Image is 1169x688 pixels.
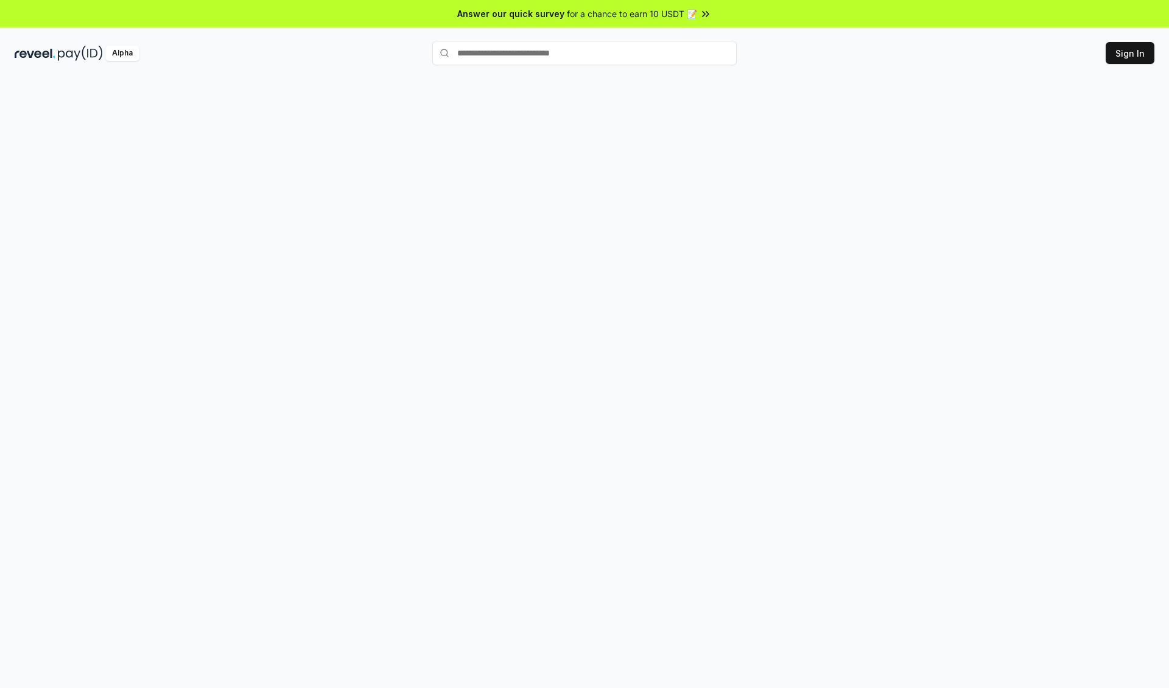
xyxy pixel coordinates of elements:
img: pay_id [58,46,103,61]
button: Sign In [1106,42,1154,64]
div: Alpha [105,46,139,61]
span: for a chance to earn 10 USDT 📝 [567,7,697,20]
span: Answer our quick survey [457,7,564,20]
img: reveel_dark [15,46,55,61]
